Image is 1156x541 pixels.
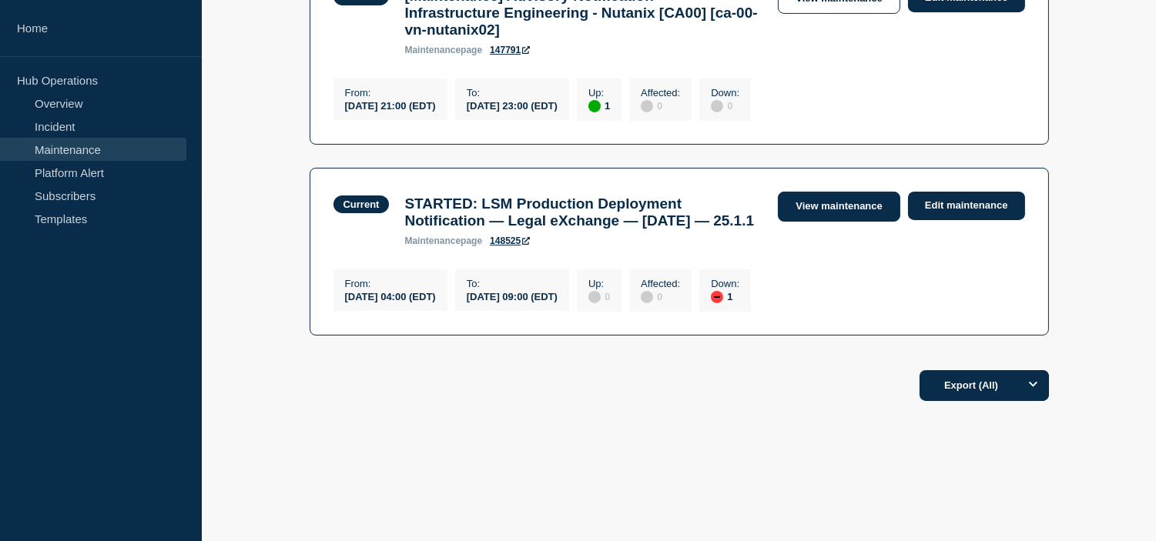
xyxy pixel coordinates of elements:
[641,291,653,303] div: disabled
[711,289,739,303] div: 1
[641,278,680,289] p: Affected :
[588,99,610,112] div: 1
[588,278,610,289] p: Up :
[345,278,436,289] p: From :
[641,87,680,99] p: Affected :
[490,45,530,55] a: 147791
[711,291,723,303] div: down
[908,192,1025,220] a: Edit maintenance
[711,278,739,289] p: Down :
[588,291,601,303] div: disabled
[404,45,482,55] p: page
[345,289,436,302] div: [DATE] 04:00 (EDT)
[641,100,653,112] div: disabled
[588,289,610,303] div: 0
[404,235,461,246] span: maintenance
[588,87,610,99] p: Up :
[467,99,558,112] div: [DATE] 23:00 (EDT)
[711,99,739,112] div: 0
[490,235,530,246] a: 148525
[641,99,680,112] div: 0
[404,235,482,246] p: page
[467,87,558,99] p: To :
[588,100,601,112] div: up
[641,289,680,303] div: 0
[345,99,436,112] div: [DATE] 21:00 (EDT)
[920,370,1049,401] button: Export (All)
[778,192,900,222] a: View maintenance
[467,278,558,289] p: To :
[467,289,558,302] div: [DATE] 09:00 (EDT)
[345,87,436,99] p: From :
[404,45,461,55] span: maintenance
[404,195,762,229] h3: STARTED: LSM Production Deployment Notification — Legal eXchange — [DATE] — 25.1.1
[1018,370,1049,401] button: Options
[343,199,380,210] div: Current
[711,87,739,99] p: Down :
[711,100,723,112] div: disabled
